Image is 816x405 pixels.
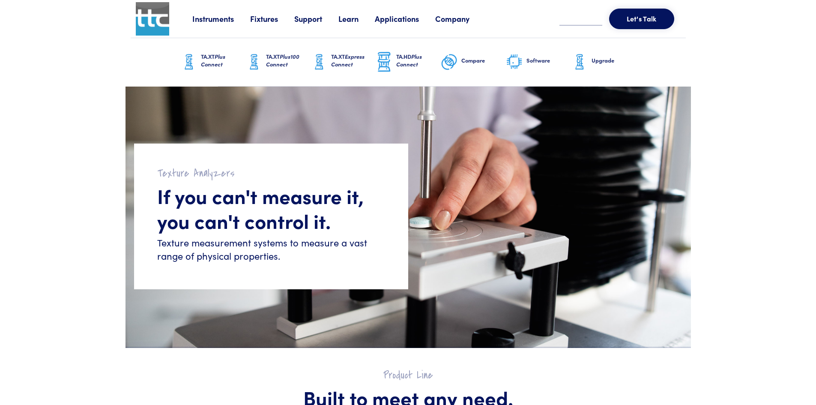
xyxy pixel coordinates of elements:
[294,13,338,24] a: Support
[180,51,197,73] img: ta-xt-graphic.png
[180,38,245,86] a: TA.XTPlus Connect
[266,53,311,68] h6: TA.XT
[338,13,375,24] a: Learn
[245,51,263,73] img: ta-xt-graphic.png
[571,51,588,73] img: ta-xt-graphic.png
[192,13,250,24] a: Instruments
[266,52,299,68] span: Plus100 Connect
[331,53,376,68] h6: TA.XT
[245,38,311,86] a: TA.XTPlus100 Connect
[506,38,571,86] a: Software
[592,57,636,64] h6: Upgrade
[441,38,506,86] a: Compare
[435,13,486,24] a: Company
[526,57,571,64] h6: Software
[396,53,441,68] h6: TA.HD
[250,13,294,24] a: Fixtures
[441,51,458,73] img: compare-graphic.png
[571,38,636,86] a: Upgrade
[157,236,385,263] h6: Texture measurement systems to measure a vast range of physical properties.
[376,51,393,73] img: ta-hd-graphic.png
[151,369,665,382] h2: Product Line
[396,52,422,68] span: Plus Connect
[201,52,225,68] span: Plus Connect
[461,57,506,64] h6: Compare
[157,183,385,233] h1: If you can't measure it, you can't control it.
[609,9,674,29] button: Let's Talk
[201,53,245,68] h6: TA.XT
[311,38,376,86] a: TA.XTExpress Connect
[506,53,523,71] img: software-graphic.png
[311,51,328,73] img: ta-xt-graphic.png
[375,13,435,24] a: Applications
[376,38,441,86] a: TA.HDPlus Connect
[136,2,169,36] img: ttc_logo_1x1_v1.0.png
[331,52,365,68] span: Express Connect
[157,167,385,180] h2: Texture Analyzers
